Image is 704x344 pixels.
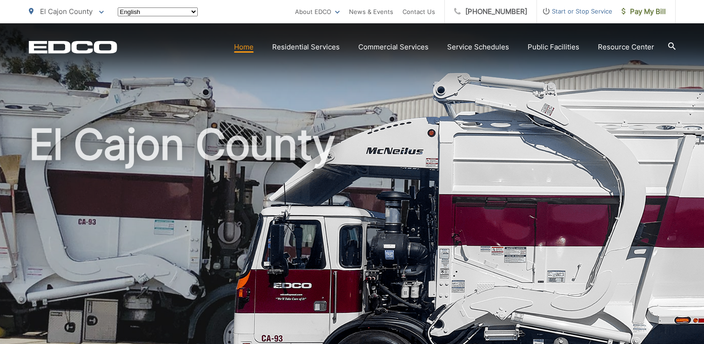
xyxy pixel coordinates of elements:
a: Residential Services [272,41,340,53]
span: Pay My Bill [622,6,666,17]
a: About EDCO [295,6,340,17]
a: Public Facilities [528,41,579,53]
a: Contact Us [402,6,435,17]
a: News & Events [349,6,393,17]
a: Commercial Services [358,41,429,53]
select: Select a language [118,7,198,16]
a: Service Schedules [447,41,509,53]
a: Home [234,41,254,53]
a: EDCD logo. Return to the homepage. [29,41,117,54]
a: Resource Center [598,41,654,53]
span: El Cajon County [40,7,93,16]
